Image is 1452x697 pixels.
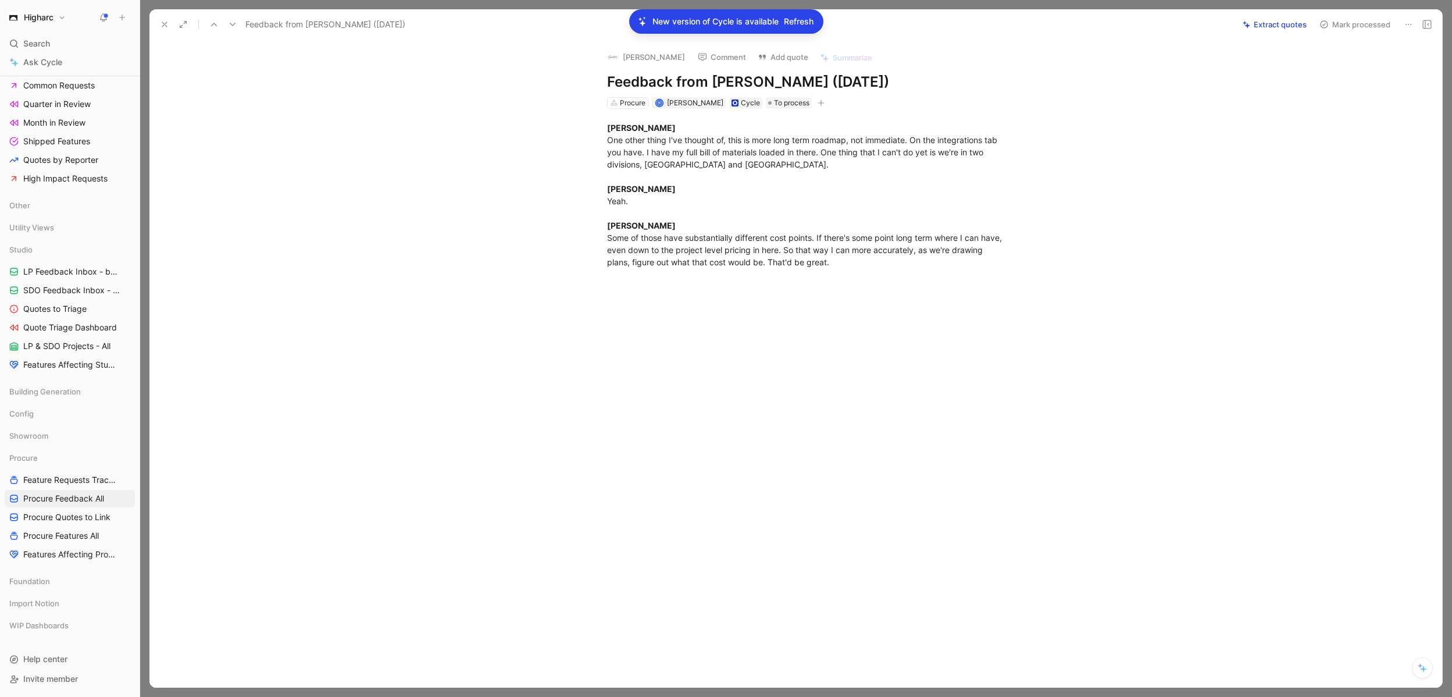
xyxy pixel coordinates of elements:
button: Extract quotes [1237,16,1312,33]
img: avatar [657,99,663,106]
span: Help center [23,654,67,664]
div: Utility Views [5,219,135,240]
div: Building Generation [5,383,135,404]
span: To process [774,97,809,109]
span: Search [23,37,50,51]
span: SDO Feedback Inbox - by Type [23,285,121,296]
div: Other [5,197,135,214]
span: LP & SDO Projects - All [23,340,110,352]
span: High Impact Requests [23,173,108,184]
div: Building Generation [5,383,135,400]
span: Foundation [9,575,50,587]
img: logo [608,51,619,63]
div: WIP Dashboards [5,617,135,634]
h1: Feedback from [PERSON_NAME] ([DATE]) [607,73,1009,91]
a: LP & SDO Projects - All [5,337,135,355]
img: Higharc [8,12,19,23]
div: To process [766,97,812,109]
a: Features Affecting Studio [5,356,135,374]
h1: Higharc [24,12,53,23]
div: Import Notion [5,595,135,612]
strong: [PERSON_NAME] [607,221,676,230]
span: Building Generation [9,386,81,397]
div: Showroom [5,427,135,448]
button: Comment [693,49,751,65]
div: Other [5,197,135,218]
a: SDO Feedback Inbox - by Type [5,282,135,299]
a: High Impact Requests [5,170,135,187]
span: Features Affecting Procure [23,549,119,560]
span: Quotes by Reporter [23,154,98,166]
a: Procure Features All [5,527,135,545]
span: Procure [9,452,38,464]
span: Quote Triage Dashboard [23,322,117,333]
a: Quarter in Review [5,95,135,113]
span: Utility Views [9,222,54,233]
div: Invite member [5,670,135,688]
div: Customer Success DashboardsCustomer Feedback DashboardFeature Request ResearchCommon RequestsQuar... [5,17,135,187]
button: logo[PERSON_NAME] [602,48,690,66]
span: Shipped Features [23,136,90,147]
button: HigharcHigharc [5,9,69,26]
span: LP Feedback Inbox - by Type [23,266,120,278]
a: Quote Triage Dashboard [5,319,135,336]
span: Procure Feedback All [23,493,104,504]
span: Config [9,408,34,419]
button: Summarize [815,49,877,66]
a: Quotes to Triage [5,300,135,318]
div: Utility Views [5,219,135,236]
span: Import Notion [9,598,59,609]
span: Common Requests [23,80,95,91]
p: New version of Cycle is available [652,15,779,29]
span: Procure Quotes to Link [23,511,110,523]
span: Ask Cycle [23,55,62,69]
div: Procure [620,97,645,109]
div: Showroom [5,427,135,444]
strong: [PERSON_NAME] [607,184,676,194]
div: Studio [5,241,135,258]
span: Quotes to Triage [23,303,87,315]
span: Showroom [9,430,48,442]
div: One other thing I've thought of, this is more long term roadmap, not immediate. On the integratio... [607,122,1009,268]
a: Procure Quotes to Link [5,508,135,526]
span: Other [9,200,30,211]
a: Quotes by Reporter [5,151,135,169]
span: [PERSON_NAME] [667,98,723,107]
div: Foundation [5,572,135,593]
span: Feature Requests Tracker [23,474,119,486]
span: Invite member [23,674,78,684]
div: WIP Dashboards [5,617,135,638]
a: LP Feedback Inbox - by Type [5,263,135,280]
span: Studio [9,244,33,255]
div: Procure [5,449,135,467]
span: Quarter in Review [23,98,91,110]
span: Month in Review [23,117,85,129]
div: Cycle [741,97,760,109]
strong: [PERSON_NAME] [607,123,676,133]
a: Feature Requests Tracker [5,471,135,489]
div: Import Notion [5,595,135,616]
button: Mark processed [1314,16,1396,33]
div: Foundation [5,572,135,590]
button: Refresh [783,14,814,29]
span: WIP Dashboards [9,620,69,631]
span: Features Affecting Studio [23,359,119,371]
span: Refresh [784,15,814,29]
span: Feedback from [PERSON_NAME] ([DATE]) [245,17,405,31]
a: Ask Cycle [5,54,135,71]
a: Common Requests [5,77,135,94]
a: Features Affecting Procure [5,546,135,563]
span: Summarize [833,52,872,63]
a: Month in Review [5,114,135,131]
span: Procure Features All [23,530,99,542]
div: Config [5,405,135,426]
a: Procure Feedback All [5,490,135,507]
div: ProcureFeature Requests TrackerProcure Feedback AllProcure Quotes to LinkProcure Features AllFeat... [5,449,135,563]
a: Shipped Features [5,133,135,150]
div: StudioLP Feedback Inbox - by TypeSDO Feedback Inbox - by TypeQuotes to TriageQuote Triage Dashboa... [5,241,135,374]
div: Help center [5,650,135,668]
div: Config [5,405,135,422]
div: Search [5,35,135,52]
button: Add quote [752,49,814,65]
